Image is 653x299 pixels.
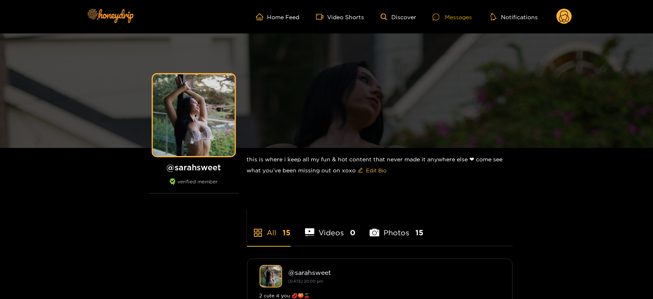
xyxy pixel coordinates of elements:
div: this is where i keep all my fun & hot content that never made it anywhere else ❤︎︎ come see what ... [247,148,513,183]
span: 0 [350,228,355,238]
div: @ sarahsweet [289,269,500,276]
img: sarahsweet [260,265,282,288]
span: home [256,13,267,20]
span: 15 [415,228,423,238]
a: Home Feed [256,13,300,20]
div: Messages [433,12,472,22]
div: verified member [149,179,239,194]
span: appstore [253,228,263,238]
button: editEdit Bio [356,164,388,177]
small: [DATE] 20:00 pm [289,279,323,283]
h1: @ sarahsweet [149,162,239,172]
li: Photos [370,209,423,246]
li: Videos [305,209,356,246]
span: video-camera [316,13,328,20]
span: 15 [283,228,291,238]
a: Video Shorts [316,13,364,20]
span: edit [358,167,363,174]
li: All [247,209,291,246]
span: Edit Bio [366,166,387,174]
button: Notifications [488,13,540,21]
a: Discover [381,13,416,20]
